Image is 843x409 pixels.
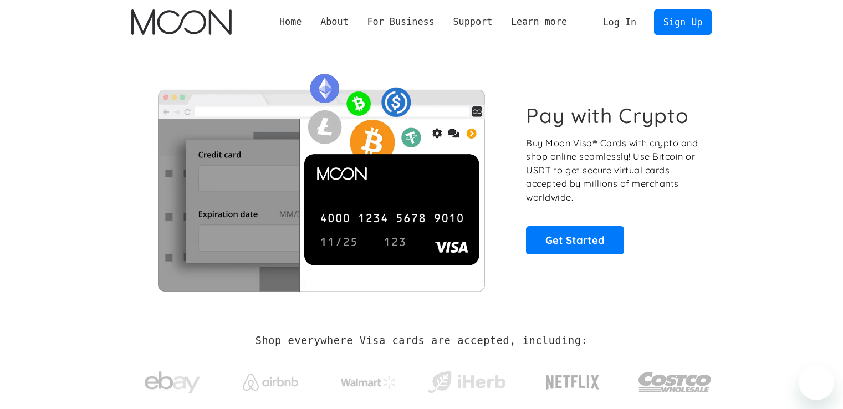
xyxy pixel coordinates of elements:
[425,368,508,397] img: iHerb
[270,15,311,29] a: Home
[367,15,434,29] div: For Business
[131,66,511,291] img: Moon Cards let you spend your crypto anywhere Visa is accepted.
[526,136,699,204] p: Buy Moon Visa® Cards with crypto and shop online seamlessly! Use Bitcoin or USDT to get secure vi...
[131,9,232,35] img: Moon Logo
[327,365,410,395] a: Walmart
[311,15,357,29] div: About
[243,374,298,391] img: Airbnb
[358,15,444,29] div: For Business
[341,376,396,389] img: Walmart
[131,354,214,406] a: ebay
[425,357,508,402] a: iHerb
[511,15,567,29] div: Learn more
[444,15,502,29] div: Support
[131,9,232,35] a: home
[502,15,576,29] div: Learn more
[594,10,646,34] a: Log In
[145,365,200,400] img: ebay
[256,335,587,347] h2: Shop everywhere Visa cards are accepted, including:
[229,362,311,396] a: Airbnb
[654,9,712,34] a: Sign Up
[320,15,349,29] div: About
[526,226,624,254] a: Get Started
[453,15,492,29] div: Support
[799,365,834,400] iframe: Кнопка запуска окна обмена сообщениями
[526,103,689,128] h1: Pay with Crypto
[523,357,622,402] a: Netflix
[638,350,712,408] a: Costco
[545,369,600,396] img: Netflix
[638,361,712,403] img: Costco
